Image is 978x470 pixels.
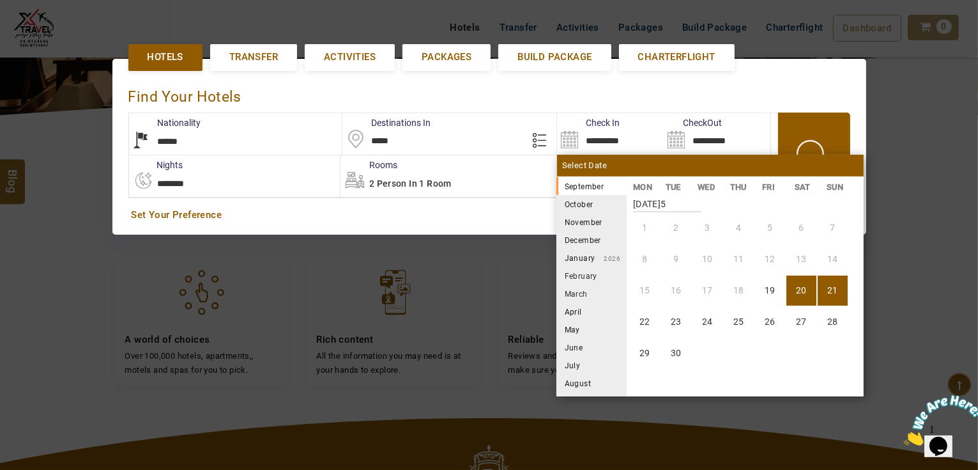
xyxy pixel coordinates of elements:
[369,178,452,189] span: 2 Person in 1 Room
[664,116,722,129] label: CheckOut
[786,307,816,337] li: Saturday, 27 September 2025
[557,113,664,155] input: Search
[638,51,715,64] span: Charterflight
[630,307,660,337] li: Monday, 22 September 2025
[132,208,847,222] a: Set Your Preference
[899,390,978,451] iframe: chat widget
[498,44,611,70] a: Build Package
[556,356,627,374] li: July
[517,51,592,64] span: Build Package
[724,307,754,337] li: Thursday, 25 September 2025
[128,44,202,70] a: Hotels
[210,44,297,70] a: Transfer
[324,51,376,64] span: Activities
[556,249,627,267] li: January
[556,195,627,213] li: October
[691,180,724,194] li: WED
[128,159,183,171] label: nights
[692,307,722,337] li: Wednesday, 24 September 2025
[557,116,620,129] label: Check In
[128,75,850,113] div: Find Your Hotels
[556,231,627,249] li: December
[619,44,735,70] a: Charterflight
[402,44,491,70] a: Packages
[340,159,397,171] label: Rooms
[818,276,848,306] li: Sunday, 21 September 2025
[723,180,756,194] li: THU
[755,307,785,337] li: Friday, 26 September 2025
[818,307,848,337] li: Sunday, 28 September 2025
[556,285,627,302] li: March
[756,180,788,194] li: FRI
[557,155,864,176] div: Select Date
[788,180,820,194] li: SAT
[556,213,627,231] li: November
[786,276,816,306] li: Saturday, 20 September 2025
[633,189,701,212] strong: [DATE]5
[820,180,853,194] li: SUN
[604,184,693,191] small: 2025
[627,180,659,194] li: MON
[556,338,627,356] li: June
[342,116,431,129] label: Destinations In
[659,180,691,194] li: TUE
[305,44,395,70] a: Activities
[422,51,471,64] span: Packages
[630,338,660,368] li: Monday, 29 September 2025
[5,5,84,56] img: Chat attention grabber
[129,116,201,129] label: Nationality
[556,177,627,195] li: September
[556,320,627,338] li: May
[148,51,183,64] span: Hotels
[556,302,627,320] li: April
[5,5,10,16] span: 1
[556,267,627,285] li: February
[755,276,785,306] li: Friday, 19 September 2025
[664,113,770,155] input: Search
[595,255,621,262] small: 2026
[556,374,627,392] li: August
[661,338,691,368] li: Tuesday, 30 September 2025
[661,307,691,337] li: Tuesday, 23 September 2025
[229,51,278,64] span: Transfer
